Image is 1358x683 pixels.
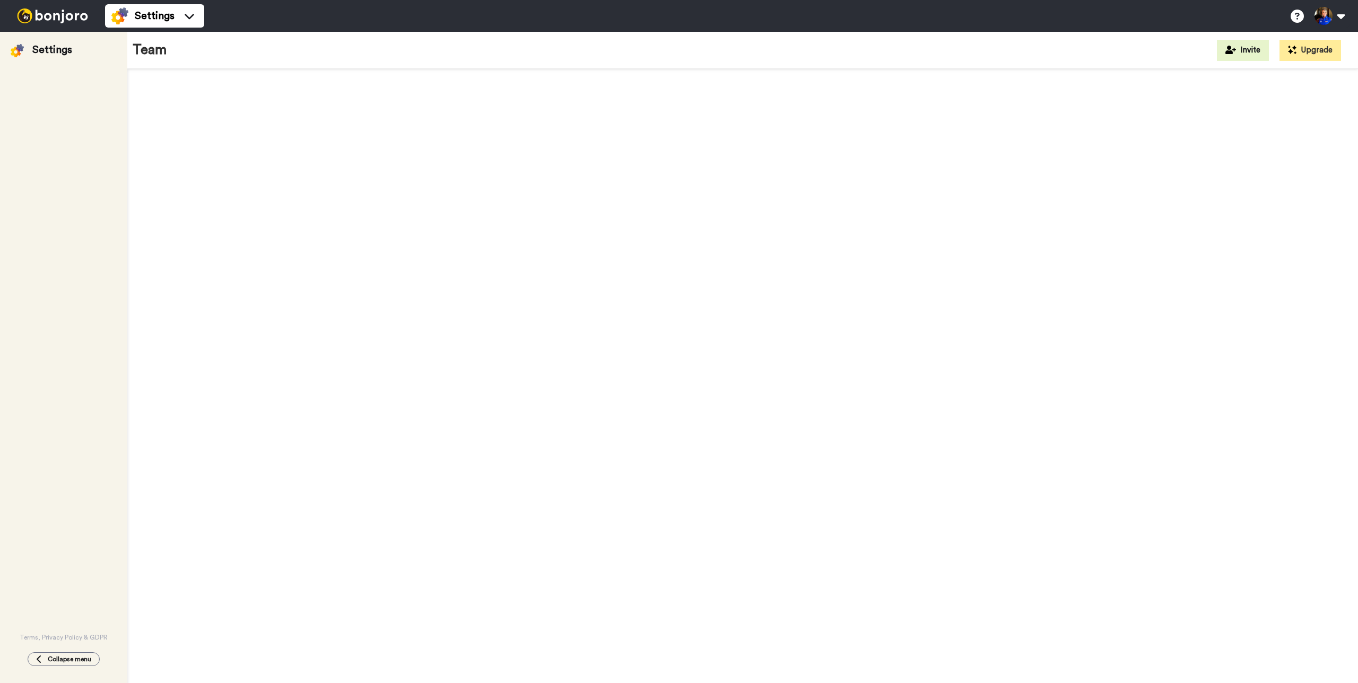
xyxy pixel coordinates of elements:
button: Invite [1217,40,1269,61]
span: Settings [135,8,175,23]
button: Collapse menu [28,652,100,666]
h1: Team [133,42,167,58]
button: Upgrade [1279,40,1341,61]
img: bj-logo-header-white.svg [13,8,92,23]
img: settings-colored.svg [11,44,24,57]
img: settings-colored.svg [111,7,128,24]
span: Collapse menu [48,655,91,663]
div: Settings [32,42,72,57]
